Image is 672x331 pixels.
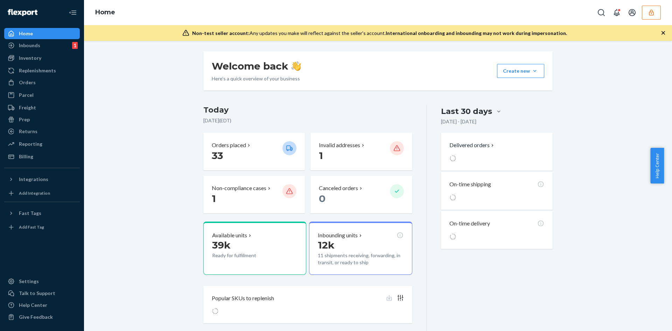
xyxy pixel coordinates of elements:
[203,133,305,170] button: Orders placed 33
[212,231,247,239] p: Available units
[19,190,50,196] div: Add Integration
[4,276,80,287] a: Settings
[309,222,412,275] button: Inbounding units12k11 shipments receiving, forwarding, in transit, or ready to ship
[19,116,30,123] div: Prep
[212,184,266,192] p: Non-compliance cases
[212,193,216,204] span: 1
[4,188,80,199] a: Add Integration
[19,30,33,37] div: Home
[203,176,305,213] button: Non-compliance cases 1
[4,138,80,150] a: Reporting
[4,89,80,101] a: Parcel
[212,294,274,302] p: Popular SKUs to replenish
[19,67,56,74] div: Replenishments
[19,79,36,86] div: Orders
[203,222,306,275] button: Available units39kReady for fulfillment
[4,28,80,39] a: Home
[19,42,40,49] div: Inbounds
[95,8,115,16] a: Home
[319,184,358,192] p: Canceled orders
[212,239,231,251] span: 39k
[19,141,42,147] div: Reporting
[318,239,335,251] span: 12k
[650,148,664,184] button: Help Center
[4,52,80,64] a: Inventory
[19,314,53,321] div: Give Feedback
[4,65,80,76] a: Replenishments
[449,180,491,188] p: On-time shipping
[4,300,80,311] a: Help Center
[441,106,492,117] div: Last 30 days
[203,105,412,116] h3: Today
[4,126,80,137] a: Returns
[4,77,80,88] a: Orders
[4,288,80,299] button: Talk to Support
[19,290,55,297] div: Talk to Support
[212,150,223,161] span: 33
[8,9,37,16] img: Flexport logo
[19,302,47,309] div: Help Center
[19,128,37,135] div: Returns
[212,252,277,259] p: Ready for fulfillment
[212,141,246,149] p: Orders placed
[19,278,39,285] div: Settings
[291,61,301,71] img: hand-wave emoji
[212,60,301,72] h1: Welcome back
[386,30,567,36] span: International onboarding and inbounding may not work during impersonation.
[318,231,358,239] p: Inbounding units
[310,133,412,170] button: Invalid addresses 1
[4,222,80,233] a: Add Fast Tag
[4,151,80,162] a: Billing
[497,64,544,78] button: Create new
[449,141,495,149] button: Delivered orders
[310,176,412,213] button: Canceled orders 0
[318,252,403,266] p: 11 shipments receiving, forwarding, in transit, or ready to ship
[4,102,80,113] a: Freight
[19,55,41,62] div: Inventory
[72,42,78,49] div: 1
[4,208,80,219] button: Fast Tags
[319,141,360,149] p: Invalid addresses
[610,6,624,20] button: Open notifications
[449,220,490,228] p: On-time delivery
[66,6,80,20] button: Close Navigation
[625,6,639,20] button: Open account menu
[192,30,250,36] span: Non-test seller account:
[19,104,36,111] div: Freight
[594,6,608,20] button: Open Search Box
[19,176,48,183] div: Integrations
[319,193,325,204] span: 0
[203,117,412,124] p: [DATE] ( EDT )
[212,75,301,82] p: Here’s a quick overview of your business
[19,153,33,160] div: Billing
[19,224,44,230] div: Add Fast Tag
[319,150,323,161] span: 1
[4,311,80,323] button: Give Feedback
[192,30,567,37] div: Any updates you make will reflect against the seller's account.
[441,118,476,125] p: [DATE] - [DATE]
[19,210,41,217] div: Fast Tags
[4,114,80,125] a: Prep
[4,40,80,51] a: Inbounds1
[90,2,121,23] ol: breadcrumbs
[19,92,34,99] div: Parcel
[4,174,80,185] button: Integrations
